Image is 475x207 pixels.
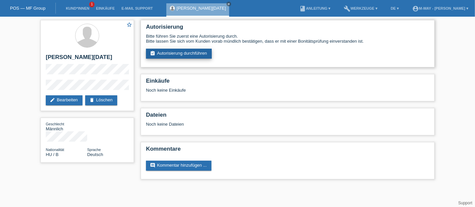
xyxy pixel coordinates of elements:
[50,97,55,103] i: edit
[85,95,117,105] a: deleteLöschen
[10,6,45,11] a: POS — MF Group
[146,49,212,59] a: assignment_turned_inAutorisierung durchführen
[296,6,334,10] a: bookAnleitung ▾
[146,146,429,156] h2: Kommentare
[146,24,429,34] h2: Autorisierung
[146,34,429,44] div: Bitte führen Sie zuerst eine Autorisierung durch. Bitte lassen Sie sich vom Kunden vorab mündlich...
[412,5,419,12] i: account_circle
[87,152,103,157] span: Deutsch
[46,54,129,64] h2: [PERSON_NAME][DATE]
[126,22,132,28] i: star_border
[146,78,429,88] h2: Einkäufe
[46,95,83,105] a: editBearbeiten
[46,152,58,157] span: Ungarn / B / 03.04.2025
[89,2,95,7] span: 1
[458,201,472,205] a: Support
[46,122,64,126] span: Geschlecht
[46,121,87,131] div: Männlich
[126,22,132,29] a: star_border
[146,161,211,171] a: commentKommentar hinzufügen ...
[299,5,306,12] i: book
[226,2,231,6] a: close
[146,112,429,122] h2: Dateien
[146,88,429,98] div: Noch keine Einkäufe
[227,2,230,6] i: close
[93,6,118,10] a: Einkäufe
[387,6,402,10] a: DE ▾
[409,6,472,10] a: account_circlem-way - [PERSON_NAME] ▾
[87,148,101,152] span: Sprache
[46,148,64,152] span: Nationalität
[62,6,93,10] a: Kund*innen
[118,6,156,10] a: E-Mail Support
[344,5,350,12] i: build
[177,6,226,11] a: [PERSON_NAME][DATE]
[150,163,155,168] i: comment
[340,6,381,10] a: buildWerkzeuge ▾
[89,97,95,103] i: delete
[146,122,350,127] div: Noch keine Dateien
[150,51,155,56] i: assignment_turned_in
